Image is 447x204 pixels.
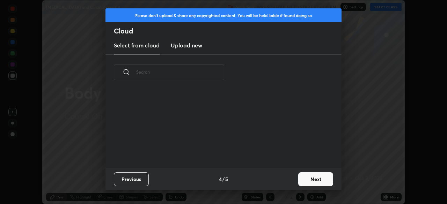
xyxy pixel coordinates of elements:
h4: 5 [225,175,228,183]
div: Please don't upload & share any copyrighted content. You will be held liable if found doing so. [105,8,342,22]
button: Next [298,172,333,186]
button: Previous [114,172,149,186]
input: Search [136,57,224,87]
div: grid [105,88,333,168]
h4: 4 [219,175,222,183]
h2: Cloud [114,27,342,36]
h4: / [222,175,225,183]
h3: Upload new [171,41,202,50]
h3: Select from cloud [114,41,160,50]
